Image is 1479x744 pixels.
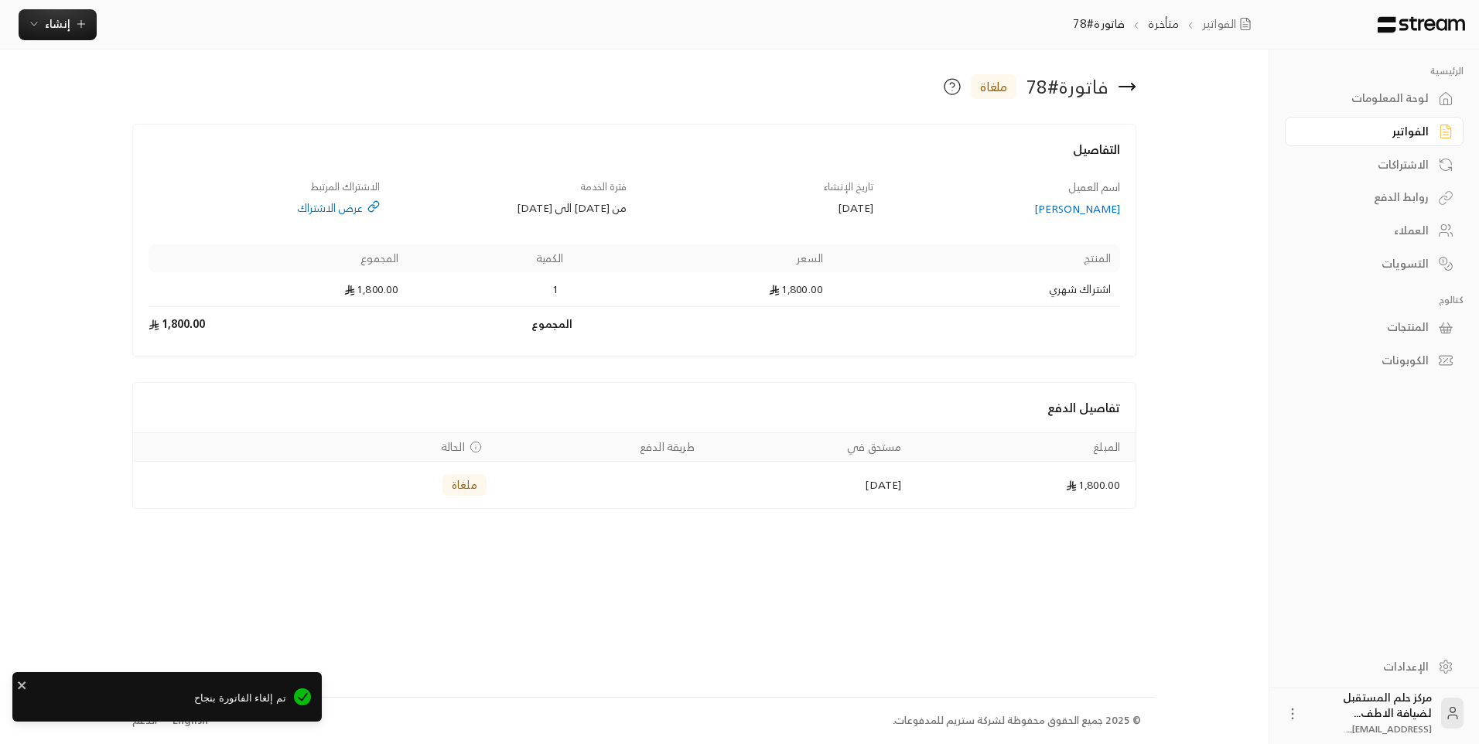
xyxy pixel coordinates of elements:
[832,244,1120,272] th: المنتج
[1073,15,1258,32] nav: breadcrumb
[149,244,1121,341] table: Products
[1304,189,1429,205] div: روابط الدفع
[1202,15,1258,32] a: الفواتير
[572,244,832,272] th: السعر
[17,677,28,692] button: close
[1073,15,1125,32] p: فاتورة#78
[889,201,1121,217] a: [PERSON_NAME]
[149,140,1121,174] h4: التفاصيل
[548,282,563,297] span: 1
[1304,223,1429,238] div: العملاء
[149,244,408,272] th: المجموع
[1285,294,1464,306] p: كتالوج
[893,713,1141,729] div: © 2025 جميع الحقوق محفوظة لشركة ستريم للمدفوعات.
[310,178,380,196] span: الاشتراك المرتبط
[1026,74,1108,99] div: فاتورة # 78
[1285,183,1464,213] a: روابط الدفع
[45,14,70,33] span: إنشاء
[1285,117,1464,147] a: الفواتير
[496,433,704,462] th: طريقة الدفع
[1310,690,1432,736] div: مركز حلم المستقبل لضيافة الاطف...
[452,477,477,493] span: ملغاة
[1304,157,1429,172] div: الاشتراكات
[19,9,97,40] button: إنشاء
[395,200,627,216] div: من [DATE] الى [DATE]
[1068,177,1120,196] span: اسم العميل
[832,272,1120,307] td: اشتراك شهري
[572,272,832,307] td: 1,800.00
[408,307,572,341] td: المجموع
[704,433,911,462] th: مستحق في
[1285,248,1464,278] a: التسويات
[441,439,465,455] span: الحالة
[1304,124,1429,139] div: الفواتير
[1304,659,1429,674] div: الإعدادات
[910,462,1136,508] td: 1,800.00
[1285,346,1464,376] a: الكوبونات
[910,433,1136,462] th: المبلغ
[980,77,1007,96] span: ملغاة
[642,200,874,216] div: [DATE]
[580,178,627,196] span: فترة الخدمة
[1304,90,1429,106] div: لوحة المعلومات
[1304,256,1429,271] div: التسويات
[149,307,408,341] td: 1,800.00
[1285,651,1464,681] a: الإعدادات
[23,691,286,706] span: تم إلغاء الفاتورة بنجاح
[1285,84,1464,114] a: لوحة المعلومات
[1148,13,1179,34] a: متأخرة
[133,432,1136,508] table: Payments
[1285,216,1464,246] a: العملاء
[1285,65,1464,77] p: الرئيسية
[149,200,381,216] a: عرض الاشتراك
[1285,312,1464,343] a: المنتجات
[408,244,572,272] th: الكمية
[149,398,1121,417] h4: تفاصيل الدفع
[1376,16,1467,33] img: Logo
[1304,319,1429,335] div: المنتجات
[1285,149,1464,179] a: الاشتراكات
[1304,353,1429,368] div: الكوبونات
[824,178,873,196] span: تاريخ الإنشاء
[704,462,911,508] td: [DATE]
[1346,721,1432,737] span: [EMAIL_ADDRESS]....
[149,272,408,307] td: 1,800.00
